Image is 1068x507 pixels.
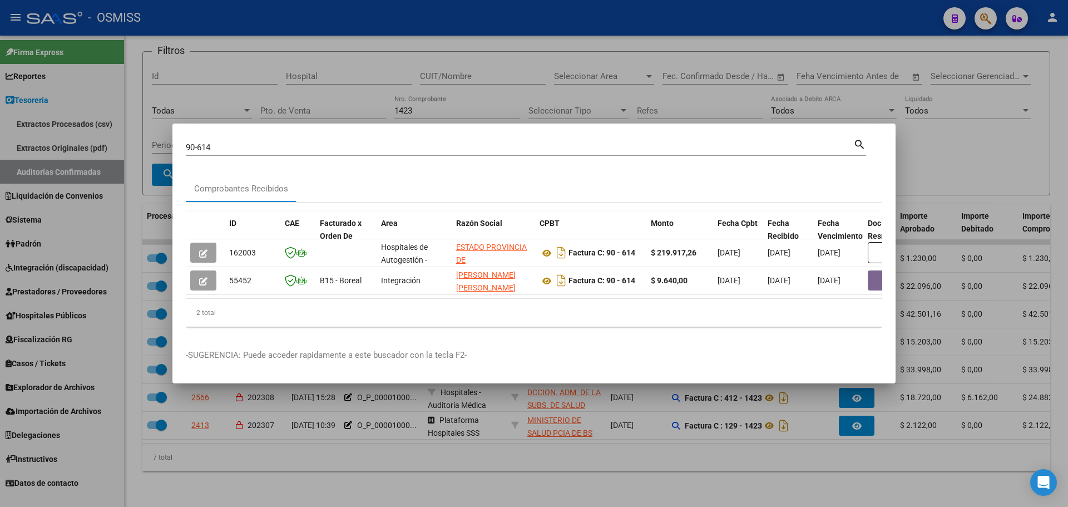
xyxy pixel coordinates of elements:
datatable-header-cell: CPBT [535,211,646,260]
span: [DATE] [718,276,740,285]
div: 2 total [186,299,882,327]
span: ESTADO PROVINCIA DE [GEOGRAPHIC_DATA][PERSON_NAME] [456,243,531,289]
datatable-header-cell: Facturado x Orden De [315,211,377,260]
datatable-header-cell: ID [225,211,280,260]
span: Monto [651,219,674,228]
span: [DATE] [818,276,840,285]
strong: Factura C: 90 - 614 [568,277,635,286]
datatable-header-cell: Area [377,211,452,260]
datatable-header-cell: Razón Social [452,211,535,260]
span: ID [229,219,236,228]
span: Razón Social [456,219,502,228]
div: 162003 [229,247,276,259]
i: Descargar documento [554,244,568,262]
span: Fecha Vencimiento [818,219,863,240]
datatable-header-cell: Fecha Cpbt [713,211,763,260]
span: Integración [381,276,421,285]
datatable-header-cell: Fecha Recibido [763,211,813,260]
span: Fecha Recibido [768,219,799,240]
span: Area [381,219,398,228]
span: CPBT [540,219,560,228]
span: [DATE] [818,248,840,257]
div: 30673377544 [456,241,531,264]
span: CAE [285,219,299,228]
strong: Factura C: 90 - 614 [568,249,635,258]
div: Comprobantes Recibidos [194,183,288,195]
span: Fecha Cpbt [718,219,758,228]
div: Open Intercom Messenger [1030,469,1057,496]
span: [DATE] [718,248,740,257]
span: Facturado x Orden De [320,219,362,240]
div: 55452 [229,274,276,287]
div: 27303447690 [456,269,531,292]
p: -SUGERENCIA: Puede acceder rapidamente a este buscador con la tecla F2- [186,349,882,362]
span: Hospitales de Autogestión - Afiliaciones [381,243,428,277]
span: [DATE] [768,248,790,257]
strong: $ 9.640,00 [651,276,688,285]
span: [DATE] [768,276,790,285]
datatable-header-cell: Fecha Vencimiento [813,211,863,260]
i: Descargar documento [554,272,568,289]
span: Doc Respaldatoria [868,219,918,240]
datatable-header-cell: Doc Respaldatoria [863,211,930,260]
datatable-header-cell: Monto [646,211,713,260]
span: [PERSON_NAME] [PERSON_NAME] [456,270,516,292]
span: B15 - Boreal [320,276,362,285]
mat-icon: search [853,137,866,150]
datatable-header-cell: CAE [280,211,315,260]
strong: $ 219.917,26 [651,248,696,257]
